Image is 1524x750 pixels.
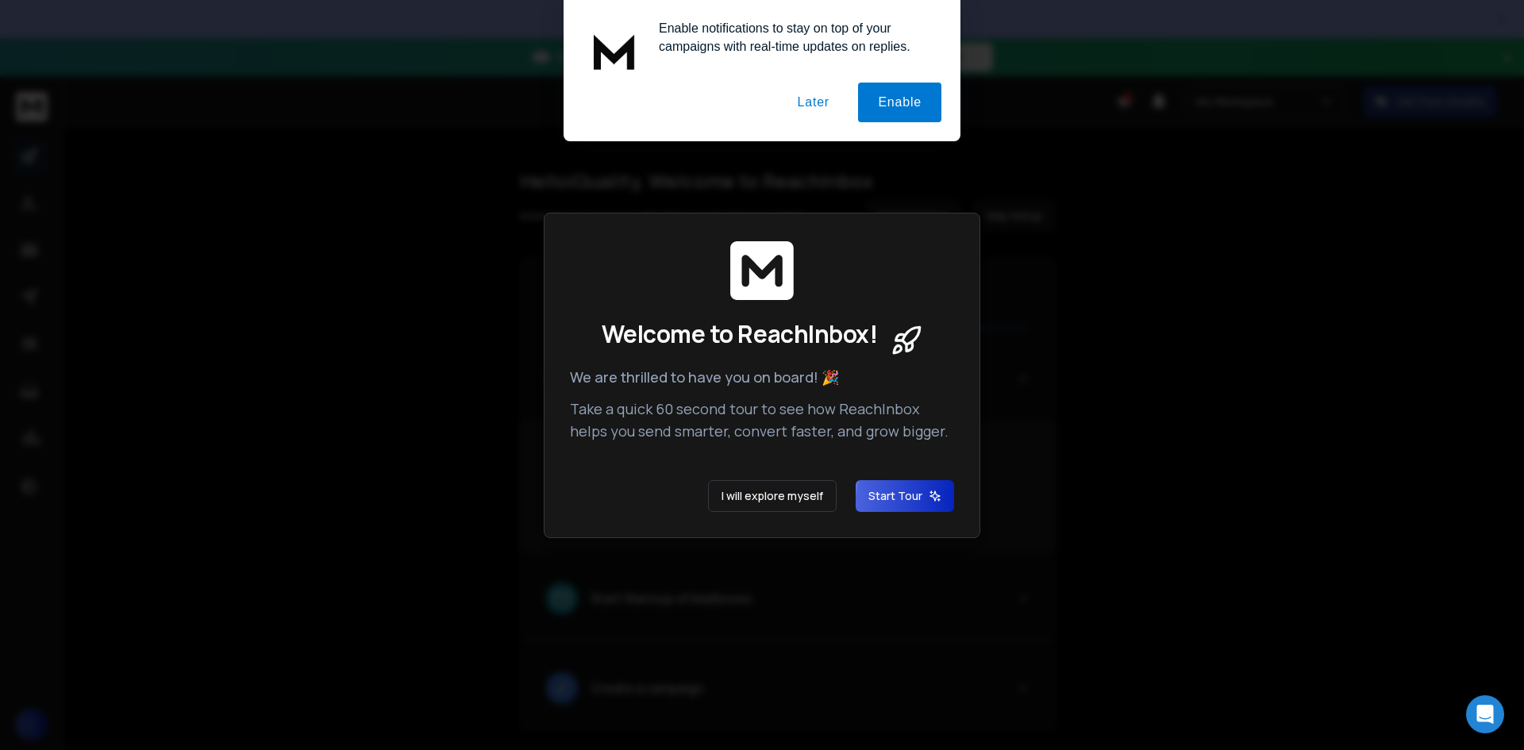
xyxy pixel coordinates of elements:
[570,398,954,442] p: Take a quick 60 second tour to see how ReachInbox helps you send smarter, convert faster, and gro...
[777,83,849,122] button: Later
[1466,695,1504,733] div: Open Intercom Messenger
[583,19,646,83] img: notification icon
[868,488,941,504] span: Start Tour
[602,320,877,348] span: Welcome to ReachInbox!
[858,83,941,122] button: Enable
[646,19,941,56] div: Enable notifications to stay on top of your campaigns with real-time updates on replies.
[708,480,837,512] button: I will explore myself
[856,480,954,512] button: Start Tour
[570,366,954,388] p: We are thrilled to have you on board! 🎉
